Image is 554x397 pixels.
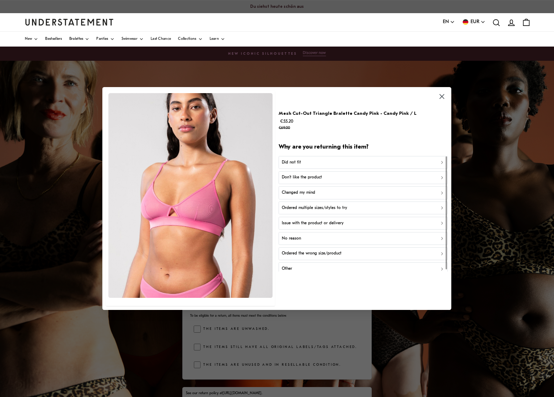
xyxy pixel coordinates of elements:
[122,37,138,41] span: Swimwear
[69,37,84,41] span: Bralettes
[96,37,108,41] span: Panties
[96,32,114,47] a: Panties
[122,32,144,47] a: Swimwear
[279,171,448,184] button: Don't like the product
[282,235,301,242] p: No reason
[279,187,448,199] button: Changed my mind
[45,32,62,47] a: Bestsellers
[279,263,448,275] button: Other
[25,32,38,47] a: New
[45,37,62,41] span: Bestsellers
[282,175,322,181] p: Don't like the product
[151,32,171,47] a: Last Chance
[151,37,171,41] span: Last Chance
[25,19,114,25] a: Understatement Homepage
[178,32,202,47] a: Collections
[108,93,273,298] img: CAPI-BRA-016-M-candy-pink_7ece3363-0fc2-42e1-b988-e9931908ced9.jpg
[443,18,449,26] span: EN
[69,32,90,47] a: Bralettes
[279,232,448,245] button: No reason
[282,205,347,211] p: Ordered multiple sizes/styles to try
[279,217,448,230] button: Issue with the product or delivery
[470,18,479,26] span: EUR
[279,143,448,151] h2: Why are you returning this item?
[282,251,341,257] p: Ordered the wrong size/product
[279,202,448,214] button: Ordered multiple sizes/styles to try
[279,118,417,132] p: €55.20
[279,156,448,169] button: Did not fit
[279,110,417,117] p: Mesh Cut-Out Triangle Bralette Candy Pink - Candy Pink / L
[279,126,290,130] strike: €69.00
[25,37,32,41] span: New
[210,37,219,41] span: Learn
[279,247,448,260] button: Ordered the wrong size/product
[210,32,225,47] a: Learn
[443,18,455,26] button: EN
[462,18,485,26] button: EUR
[178,37,196,41] span: Collections
[282,220,344,227] p: Issue with the product or delivery
[282,189,315,196] p: Changed my mind
[282,265,292,272] p: Other
[282,159,301,166] p: Did not fit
